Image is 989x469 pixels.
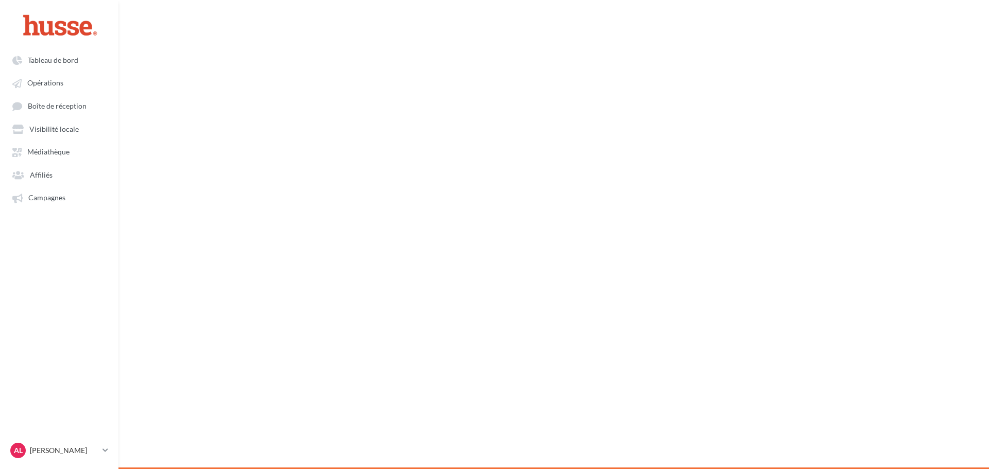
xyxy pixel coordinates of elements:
a: Affiliés [6,165,112,184]
a: Opérations [6,73,112,92]
span: Tableau de bord [28,56,78,64]
span: Affiliés [30,170,53,179]
p: [PERSON_NAME] [30,445,98,456]
a: Tableau de bord [6,50,112,69]
a: Médiathèque [6,142,112,161]
span: AL [14,445,23,456]
span: Opérations [27,79,63,88]
span: Médiathèque [27,148,70,157]
span: Visibilité locale [29,125,79,133]
span: Boîte de réception [28,101,87,110]
a: Campagnes [6,188,112,206]
a: Visibilité locale [6,119,112,138]
a: Boîte de réception [6,96,112,115]
a: AL [PERSON_NAME] [8,441,110,460]
span: Campagnes [28,194,65,202]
